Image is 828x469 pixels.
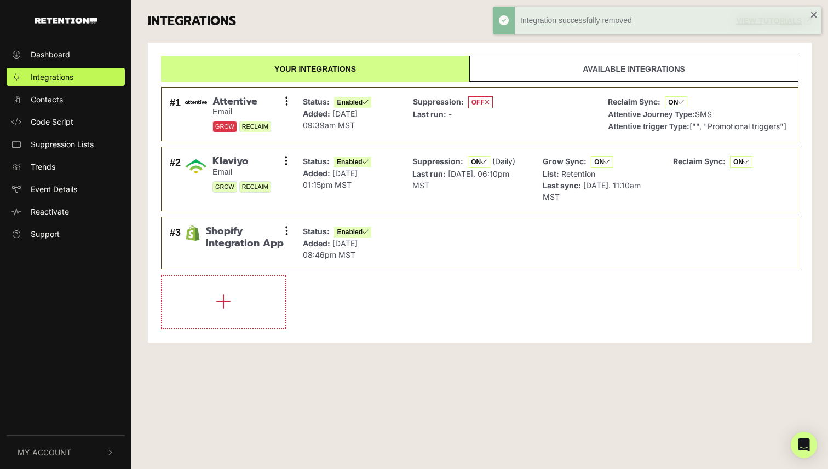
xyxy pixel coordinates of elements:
span: ON [665,96,687,108]
strong: Grow Sync: [543,157,586,166]
span: Suppression Lists [31,138,94,150]
strong: Added: [303,239,330,248]
a: Suppression Lists [7,135,125,153]
a: Dashboard [7,45,125,63]
strong: Status: [303,97,330,106]
div: #3 [170,225,181,260]
div: #1 [170,96,181,133]
span: [DATE]. 06:10pm MST [412,169,509,190]
span: Dashboard [31,49,70,60]
button: My Account [7,436,125,469]
div: Integration successfully removed [520,15,810,26]
div: Open Intercom Messenger [791,432,817,458]
strong: Attentive trigger Type: [608,122,689,131]
strong: Last sync: [543,181,581,190]
span: Trends [31,161,55,172]
small: Email [212,167,271,177]
strong: Last run: [413,109,446,119]
strong: Suppression: [412,157,463,166]
span: RECLAIM [239,181,271,193]
span: My Account [18,447,71,458]
img: Klaviyo [185,155,207,177]
span: RECLAIM [239,121,271,132]
span: ON [468,156,490,168]
img: Retention.com [35,18,97,24]
span: Attentive [212,96,271,108]
a: Support [7,225,125,243]
strong: Reclaim Sync: [673,157,726,166]
span: Reactivate [31,206,69,217]
span: Retention [561,169,595,178]
span: Contacts [31,94,63,105]
strong: Attentive Journey Type: [608,110,694,119]
span: Klaviyo [212,155,271,167]
a: Available integrations [469,56,798,82]
span: Integrations [31,71,73,83]
a: Event Details [7,180,125,198]
img: Attentive [185,100,207,104]
strong: Suppression: [413,97,464,106]
span: [DATE] 09:39am MST [303,109,358,130]
span: GROW [212,121,237,132]
h3: INTEGRATIONS [148,14,236,29]
a: Code Script [7,113,125,131]
span: Enabled [334,157,371,167]
strong: Reclaim Sync: [608,97,660,106]
span: Support [31,228,60,240]
strong: Added: [303,109,330,118]
span: Enabled [334,97,371,108]
small: Email [212,107,271,117]
span: ON [591,156,613,168]
a: Contacts [7,90,125,108]
span: OFF [468,96,493,108]
span: Event Details [31,183,77,195]
span: Enabled [334,227,371,238]
span: - [449,109,452,119]
a: Reactivate [7,202,125,221]
span: [DATE]. 11:10am MST [543,181,641,201]
strong: List: [543,169,559,178]
p: SMS ["", "Promotional triggers"] [608,96,786,132]
a: Your integrations [161,56,469,82]
a: Trends [7,158,125,176]
span: Code Script [31,116,73,128]
strong: Status: [303,157,330,166]
strong: Status: [303,227,330,236]
strong: Added: [303,169,330,178]
span: GROW [212,181,237,193]
strong: Last run: [412,169,446,178]
span: ON [730,156,752,168]
img: Shopify Integration App [185,225,200,241]
a: Integrations [7,68,125,86]
span: Shopify Integration App [206,225,287,249]
div: #2 [170,155,181,202]
span: (Daily) [492,157,515,166]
